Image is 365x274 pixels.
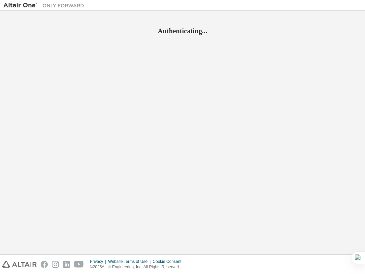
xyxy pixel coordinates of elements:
img: instagram.svg [52,261,59,268]
p: © 2025 Altair Engineering, Inc. All Rights Reserved. [90,264,186,270]
div: Website Terms of Use [108,259,153,264]
img: facebook.svg [41,261,48,268]
img: Altair One [3,2,88,9]
img: youtube.svg [74,261,84,268]
h2: Authenticating... [3,27,362,35]
img: linkedin.svg [63,261,70,268]
div: Cookie Consent [153,259,185,264]
img: altair_logo.svg [2,261,37,268]
div: Privacy [90,259,108,264]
